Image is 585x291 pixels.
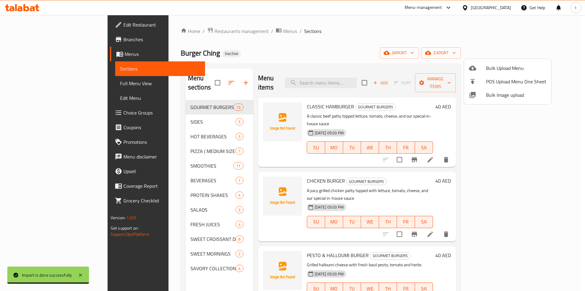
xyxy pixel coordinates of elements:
span: POS Upload Menu One Sheet [486,78,546,85]
li: POS Upload Menu One Sheet [464,75,551,88]
span: Bulk Image upload [486,91,546,99]
span: Bulk Upload Menu [486,64,546,72]
div: Import is done successfully [22,272,72,278]
li: Upload bulk menu [464,61,551,75]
